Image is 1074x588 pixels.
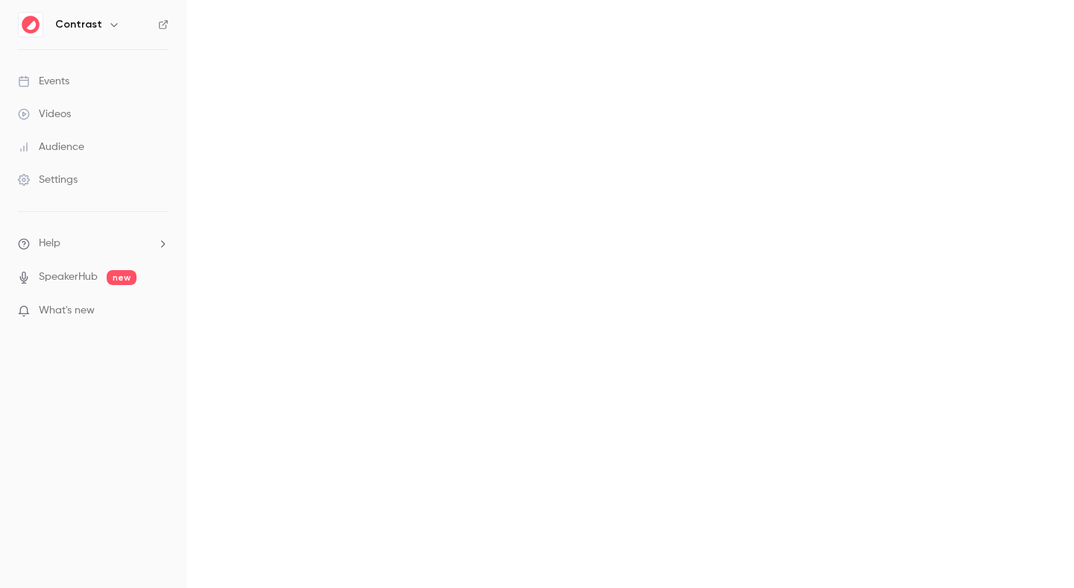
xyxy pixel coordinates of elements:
div: Events [18,74,69,89]
img: Contrast [19,13,43,37]
div: Audience [18,140,84,154]
span: Help [39,236,60,251]
a: SpeakerHub [39,269,98,285]
div: Videos [18,107,71,122]
span: What's new [39,303,95,319]
div: Settings [18,172,78,187]
li: help-dropdown-opener [18,236,169,251]
h6: Contrast [55,17,102,32]
span: new [107,270,136,285]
